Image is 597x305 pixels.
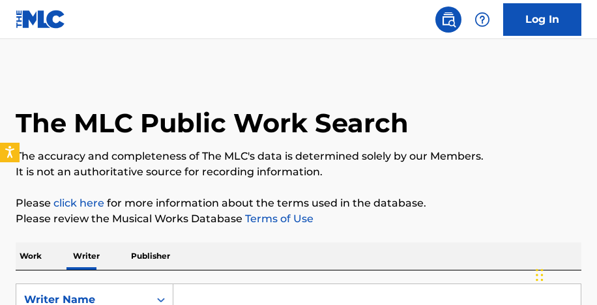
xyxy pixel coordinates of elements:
[441,12,456,27] img: search
[16,242,46,270] p: Work
[53,197,104,209] a: click here
[474,12,490,27] img: help
[435,7,461,33] a: Public Search
[127,242,174,270] p: Publisher
[16,211,581,227] p: Please review the Musical Works Database
[532,242,597,305] iframe: Chat Widget
[469,7,495,33] div: Help
[69,242,104,270] p: Writer
[16,149,581,164] p: The accuracy and completeness of The MLC's data is determined solely by our Members.
[16,164,581,180] p: It is not an authoritative source for recording information.
[16,196,581,211] p: Please for more information about the terms used in the database.
[16,10,66,29] img: MLC Logo
[242,212,313,225] a: Terms of Use
[536,255,544,295] div: Drag
[503,3,581,36] a: Log In
[16,107,409,139] h1: The MLC Public Work Search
